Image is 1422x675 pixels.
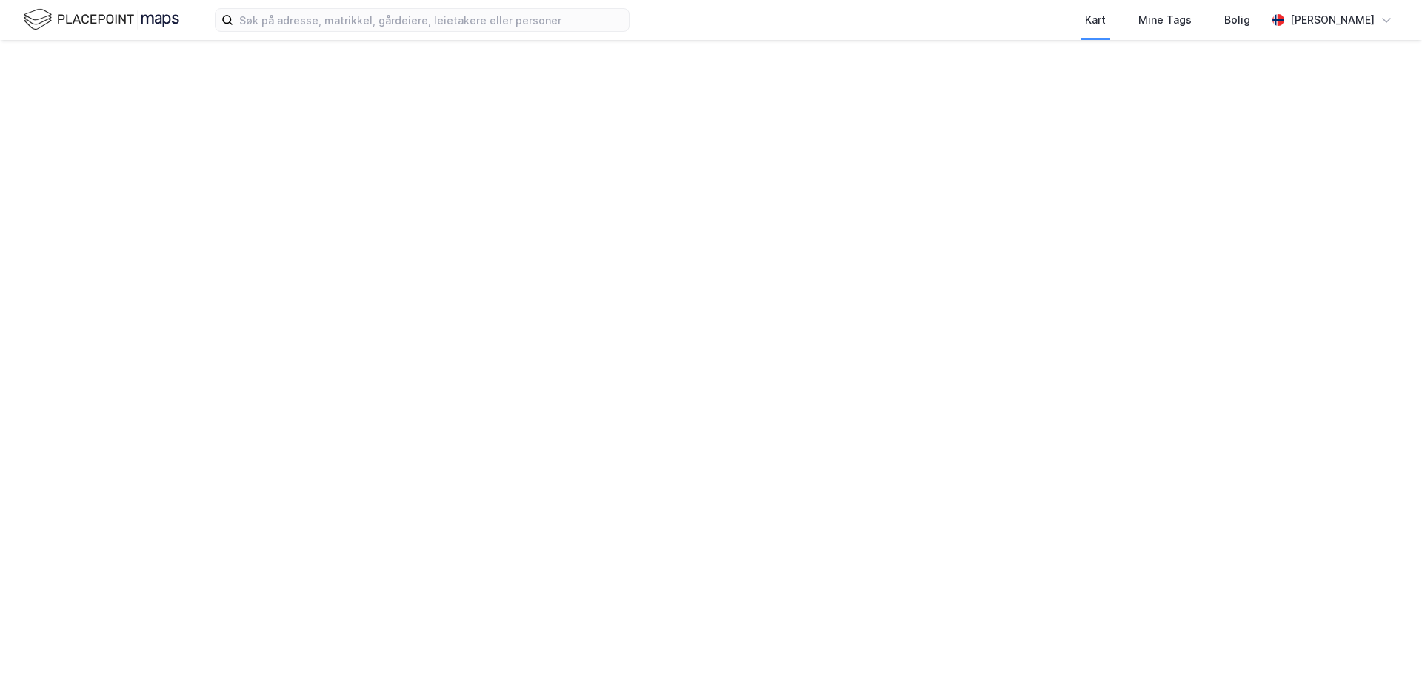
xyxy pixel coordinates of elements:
iframe: Chat Widget [1348,604,1422,675]
div: Bolig [1224,11,1250,29]
div: Kart [1085,11,1106,29]
div: [PERSON_NAME] [1290,11,1375,29]
input: Søk på adresse, matrikkel, gårdeiere, leietakere eller personer [233,9,629,31]
div: Mine Tags [1138,11,1192,29]
img: logo.f888ab2527a4732fd821a326f86c7f29.svg [24,7,179,33]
